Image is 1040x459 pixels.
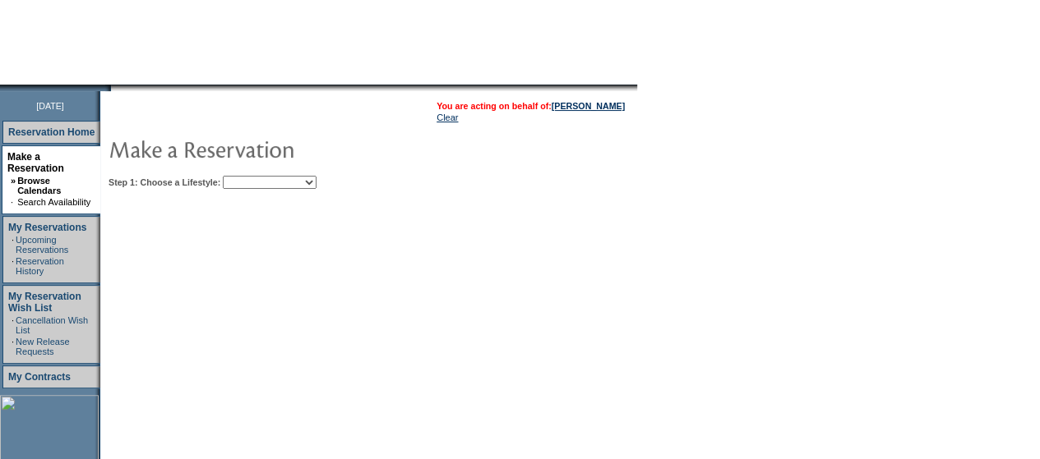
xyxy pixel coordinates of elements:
[12,315,14,335] td: ·
[8,291,81,314] a: My Reservation Wish List
[12,337,14,356] td: ·
[7,151,64,174] a: Make a Reservation
[109,177,220,187] b: Step 1: Choose a Lifestyle:
[36,101,64,111] span: [DATE]
[437,112,458,122] a: Clear
[11,197,16,207] td: ·
[16,256,64,276] a: Reservation History
[105,85,111,91] img: promoShadowLeftCorner.gif
[16,315,88,335] a: Cancellation Wish List
[111,85,113,91] img: blank.gif
[12,256,14,276] td: ·
[16,235,68,255] a: Upcoming Reservations
[12,235,14,255] td: ·
[8,371,71,383] a: My Contracts
[11,176,16,186] b: »
[17,197,90,207] a: Search Availability
[16,337,69,356] a: New Release Requests
[437,101,625,111] span: You are acting on behalf of:
[17,176,61,195] a: Browse Calendars
[552,101,625,111] a: [PERSON_NAME]
[8,126,95,138] a: Reservation Home
[109,132,437,165] img: pgTtlMakeReservation.gif
[8,222,86,233] a: My Reservations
